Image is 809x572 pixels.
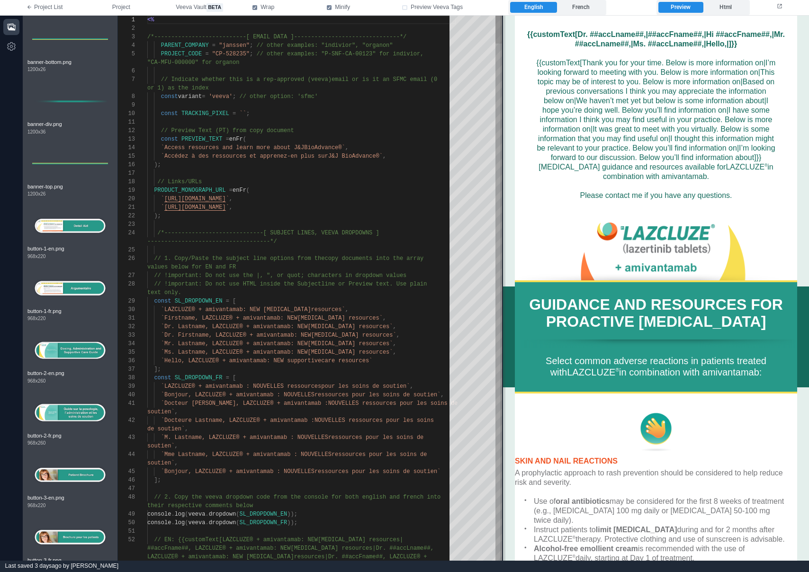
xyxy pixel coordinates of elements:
div: 30 [118,305,135,314]
span: de soutien` [147,426,185,432]
span: log [175,519,185,526]
span: = [226,136,229,143]
div: 2 [118,24,135,33]
span: )); [287,511,297,518]
span: // Preview Text (PT) from copy document [161,127,294,134]
span: , [410,383,413,390]
span: their respective comments below [147,502,253,509]
div: 45 [118,467,135,476]
span: // other examples: "indivior", "organon" [256,42,393,49]
div: 11 [118,118,135,126]
span: // Indicate whether this is a rep-approved (veeva) [161,76,332,83]
span: LAZCLUZE [223,147,264,155]
span: const [154,375,171,381]
span: `Dr. Lastname, LAZCLUZE® + amivantamab: NEW [161,323,308,330]
span: , [229,196,233,202]
span: resources|Dr. ##accFname##, LAZCLUZE® + [294,554,427,560]
div: 38 [118,374,135,382]
span: 1200 x 36 [27,128,45,135]
span: `M. Lastname, LAZCLUZE® + amivantamab : NOUVELLES [161,434,328,441]
div: 15 [118,152,135,161]
span: ; [250,42,253,49]
span: veeva [188,511,205,518]
img: icon-1-uyQMUA-.png [119,397,187,437]
span: button-3-en.png [27,494,113,502]
label: English [510,2,557,13]
span: care resources` [321,357,372,364]
span: , [345,144,349,151]
span: . [171,511,174,518]
span: . [171,519,174,526]
span: 1200 x 26 [27,190,45,197]
span: `Ms. Lastname, LAZCLUZE® + amivantamab: NEW [161,349,308,356]
span: ( [185,519,188,526]
span: Veeva Vault [176,3,223,12]
span: const [161,110,178,117]
div: 51 [118,527,135,536]
span: `Dr. Firstname, LAZCLUZE® + amivantamab: NEW [161,332,311,339]
span: = [202,93,205,100]
span: , [393,340,396,347]
span: soutien` [147,409,175,415]
span: resources` [311,306,345,313]
span: variant [178,93,202,100]
span: = [226,375,229,381]
span: ressources pour les soins de [332,451,427,458]
span: `Access resources and learn more about J&J [161,144,304,151]
td: • [21,509,31,528]
div: 25 [118,246,135,254]
span: button-2-fr.png [27,432,113,440]
div: 27 [118,271,135,280]
span: NOUVELLES ressources pour les soins [315,417,434,424]
span: `Bonjour, LAZCLUZE® + amivantamab : NOUVELLES [161,392,315,398]
span: [ [233,375,236,381]
span: banner-bottom.png [27,58,113,66]
span: line or Preview text. Use plain [321,281,427,287]
div: 26 [118,254,135,263]
span: enFr [229,136,243,143]
div: 12 [118,126,135,135]
span: [MEDICAL_DATA] resources` [307,340,393,347]
span: ® [70,519,72,524]
span: "CP-528235" [212,51,250,57]
div: 39 [118,382,135,391]
span: SL_DROPDOWN_EN [239,511,287,518]
span: ` [226,204,229,211]
label: Html [703,2,748,13]
span: PREVIEW_TEXT [181,136,222,143]
span: 968 x 260 [27,377,45,384]
div: 19 [118,186,135,195]
span: values below for EN and FR [147,264,236,270]
span: BioAdvance®` [304,144,345,151]
span: PRODUCT_MONOGRAPH_URL [154,187,225,194]
span: = [229,187,233,194]
span: ` [226,196,229,202]
span: button-1-fr.png [27,307,113,315]
textarea: Editor content;Press Alt+F1 for Accessibility Options. [147,16,148,24]
span: SL_DROPDOWN_FR [239,519,287,526]
span: [MEDICAL_DATA] resources` [297,315,383,322]
span: ); [154,213,161,219]
span: TRACKING_PIXEL [181,110,229,117]
span: 1200 x 26 [27,66,45,73]
span: // other option: 'sfmc' [239,93,318,100]
td: is recommended with the use of LAZCLUZE daily, starting at Day 1 of treatment. [31,528,285,547]
span: ##accFname##, LAZCLUZE® + amivantamab: NEW [147,545,290,552]
strong: Alcohol‑free emollient cream [31,529,135,537]
span: , [396,332,400,339]
div: 4 [118,41,135,50]
div: 43 [118,433,135,442]
div: 5 [118,50,135,58]
td: Instruct patients to during and for 2 months after LAZCLUZE therapy. Protective clothing and use ... [31,509,285,528]
div: 50 [118,518,135,527]
label: Preview [658,2,703,13]
span: // 1. Copy/Paste the subject line options from the [154,255,324,262]
div: 48 [118,493,135,501]
div: 41 [118,399,135,408]
div: Select common adverse reactions in patients treated with in combination with amivantamab: [31,340,275,362]
span: [URL][DOMAIN_NAME] [164,204,226,211]
span: J&J BioAdvance®` [328,153,383,160]
div: 42 [118,416,135,425]
span: copy documents into the array [324,255,423,262]
div: 22 [118,212,135,220]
